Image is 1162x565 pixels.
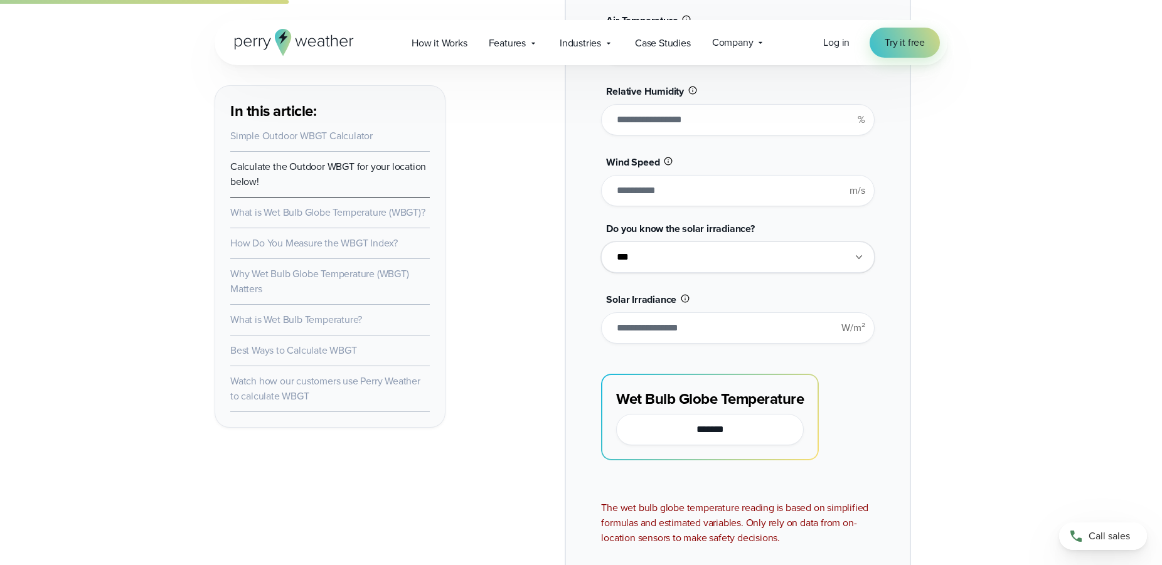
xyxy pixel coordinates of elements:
a: Simple Outdoor WBGT Calculator [230,129,373,143]
div: The wet bulb globe temperature reading is based on simplified formulas and estimated variables. O... [601,500,874,546]
a: Call sales [1059,522,1147,550]
span: Try it free [885,35,925,50]
h3: In this article: [230,101,430,121]
a: Why Wet Bulb Globe Temperature (WBGT) Matters [230,267,409,296]
span: Case Studies [635,36,691,51]
span: Wind Speed [606,155,659,169]
a: Watch how our customers use Perry Weather to calculate WBGT [230,374,420,403]
a: What is Wet Bulb Globe Temperature (WBGT)? [230,205,425,219]
span: Relative Humidity [606,84,684,98]
a: How Do You Measure the WBGT Index? [230,236,398,250]
a: Case Studies [624,30,701,56]
span: How it Works [412,36,467,51]
a: How it Works [401,30,478,56]
span: Company [712,35,754,50]
span: Industries [560,36,601,51]
a: What is Wet Bulb Temperature? [230,312,362,327]
a: Best Ways to Calculate WBGT [230,343,357,357]
span: Do you know the solar irradiance? [606,221,754,236]
span: Call sales [1089,529,1130,544]
a: Calculate the Outdoor WBGT for your location below! [230,159,426,189]
span: Solar Irradiance [606,292,676,307]
a: Try it free [870,28,940,58]
a: Log in [823,35,850,50]
span: Air Temperature [606,13,678,28]
span: Features [489,36,526,51]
